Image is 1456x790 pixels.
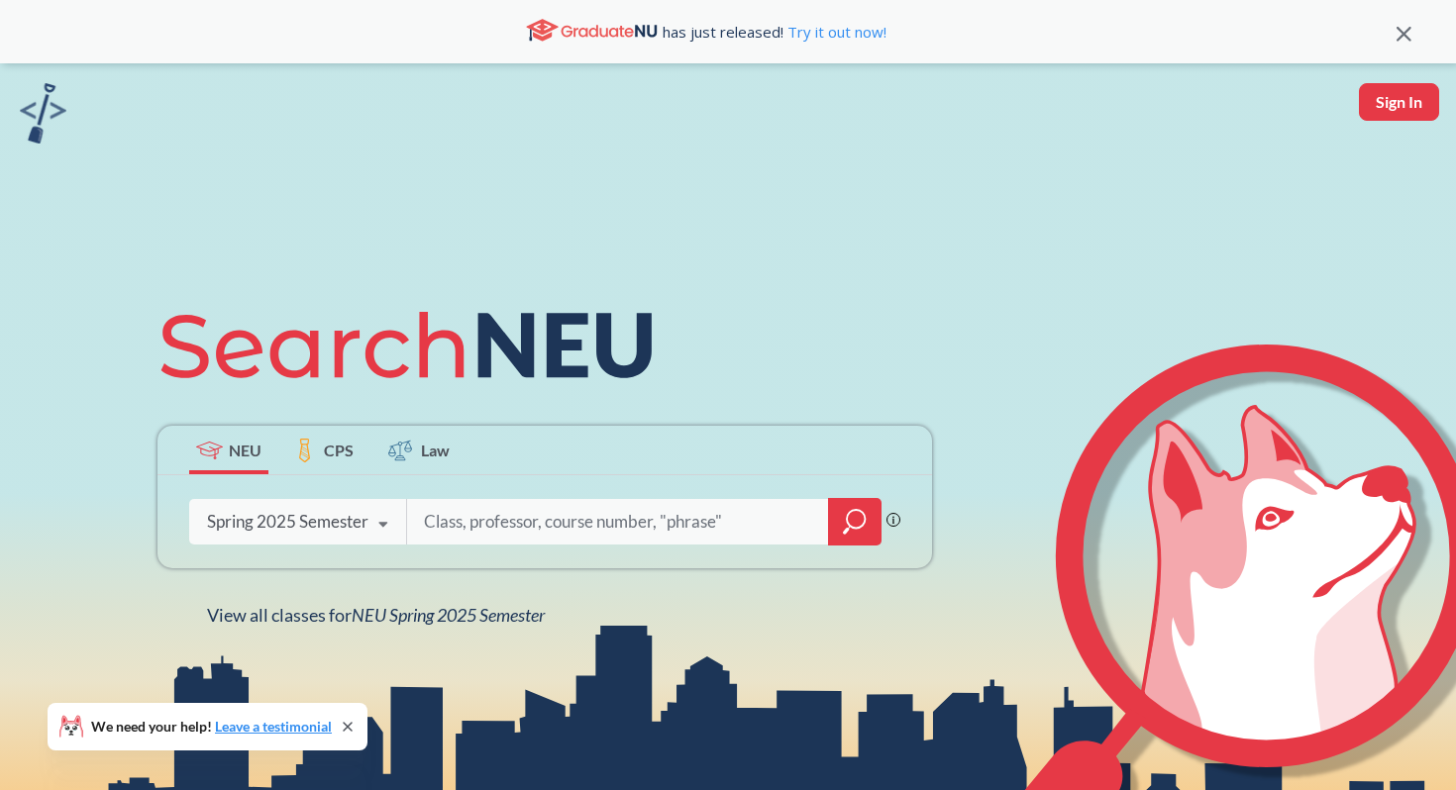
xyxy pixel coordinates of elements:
span: We need your help! [91,720,332,734]
a: Leave a testimonial [215,718,332,735]
svg: magnifying glass [843,508,867,536]
span: View all classes for [207,604,545,626]
span: has just released! [663,21,886,43]
span: CPS [324,439,354,461]
div: magnifying glass [828,498,882,545]
a: Try it out now! [783,22,886,42]
span: NEU [229,439,261,461]
div: Spring 2025 Semester [207,511,368,533]
input: Class, professor, course number, "phrase" [422,501,814,543]
span: Law [421,439,450,461]
a: sandbox logo [20,83,66,149]
button: Sign In [1359,83,1439,121]
img: sandbox logo [20,83,66,144]
span: NEU Spring 2025 Semester [352,604,545,626]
